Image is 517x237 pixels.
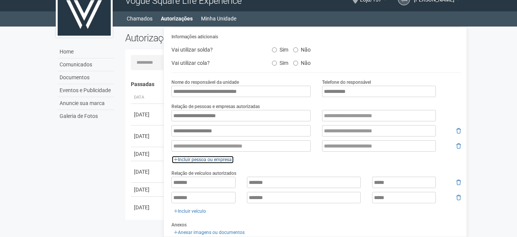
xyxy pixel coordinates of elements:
[272,61,277,66] input: Sim
[134,204,162,211] div: [DATE]
[456,128,461,133] i: Remover
[171,228,247,237] a: Anexar imagens ou documentos
[134,186,162,193] div: [DATE]
[272,44,288,53] label: Sim
[171,103,260,110] label: Relação de pessoas e empresas autorizadas
[272,57,288,66] label: Sim
[171,221,187,228] label: Anexos
[272,47,277,52] input: Sim
[456,180,461,185] i: Remover
[201,13,236,24] a: Minha Unidade
[125,32,288,44] h2: Autorizações
[131,82,456,87] h4: Passadas
[161,13,193,24] a: Autorizações
[293,61,298,66] input: Não
[293,47,298,52] input: Não
[131,91,165,104] th: Data
[171,79,239,86] label: Nome do responsável da unidade
[293,44,311,53] label: Não
[58,97,114,110] a: Anuncie sua marca
[134,168,162,176] div: [DATE]
[58,71,114,84] a: Documentos
[456,143,461,149] i: Remover
[134,132,162,140] div: [DATE]
[166,44,266,55] div: Vai utilizar solda?
[166,57,266,69] div: Vai utilizar cola?
[171,170,236,177] label: Relação de veículos autorizados
[127,13,152,24] a: Chamados
[171,155,234,164] a: Incluir pessoa ou empresa
[171,33,218,40] label: Informações adicionais
[322,79,371,86] label: Telefone do responsável
[293,57,311,66] label: Não
[58,46,114,58] a: Home
[58,110,114,122] a: Galeria de Fotos
[134,150,162,158] div: [DATE]
[134,111,162,118] div: [DATE]
[456,195,461,200] i: Remover
[171,207,208,215] a: Incluir veículo
[58,58,114,71] a: Comunicados
[58,84,114,97] a: Eventos e Publicidade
